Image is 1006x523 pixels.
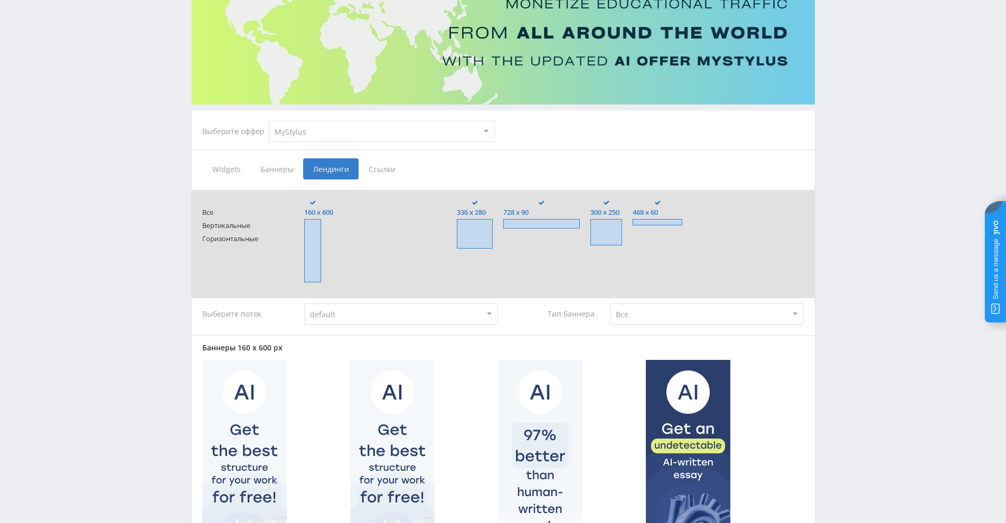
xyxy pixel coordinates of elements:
span: Лендинги [303,158,359,179]
span: Все [202,208,284,216]
div: Выберите оффер [202,127,269,136]
span: 336 x 280 [457,208,492,216]
span: 468 x 60 [633,208,682,216]
div: Выберите поток [202,303,294,325]
span: Вертикальные [202,222,284,230]
div: Тип баннера [508,303,600,325]
span: Ссылки [359,158,406,179]
span: Горизонтальные [202,235,284,243]
span: Баннеры [250,158,303,179]
span: 160 x 600 [304,208,333,216]
span: 728 x 90 [503,208,580,216]
span: 300 x 250 [590,208,622,216]
span: Widgets [202,158,250,179]
div: Баннеры 160 x 600 px [202,344,804,352]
